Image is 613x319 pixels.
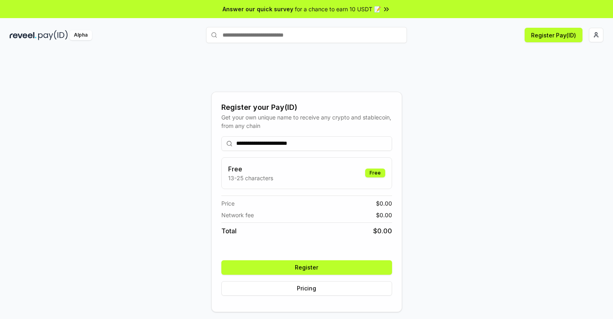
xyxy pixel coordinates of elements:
[69,30,92,40] div: Alpha
[221,281,392,296] button: Pricing
[223,5,293,13] span: Answer our quick survey
[365,169,385,177] div: Free
[373,226,392,236] span: $ 0.00
[376,199,392,208] span: $ 0.00
[10,30,37,40] img: reveel_dark
[38,30,68,40] img: pay_id
[228,164,273,174] h3: Free
[228,174,273,182] p: 13-25 characters
[525,28,582,42] button: Register Pay(ID)
[376,211,392,219] span: $ 0.00
[221,113,392,130] div: Get your own unique name to receive any crypto and stablecoin, from any chain
[221,260,392,275] button: Register
[221,102,392,113] div: Register your Pay(ID)
[295,5,381,13] span: for a chance to earn 10 USDT 📝
[221,226,237,236] span: Total
[221,211,254,219] span: Network fee
[221,199,235,208] span: Price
